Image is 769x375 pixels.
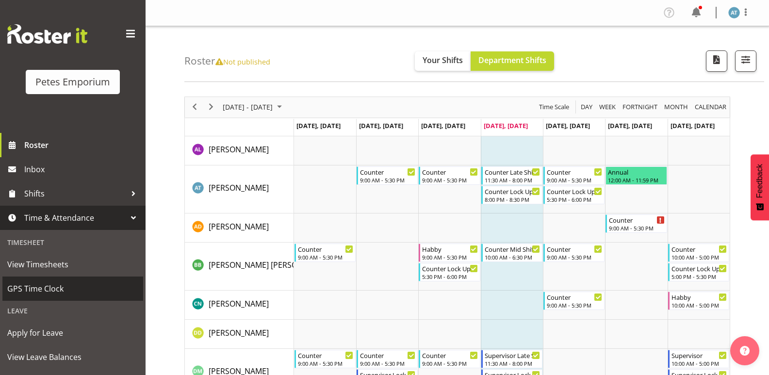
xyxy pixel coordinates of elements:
span: Apply for Leave [7,326,138,340]
div: Beena Beena"s event - Counter Lock Up Begin From Sunday, October 12, 2025 at 5:00:00 PM GMT+13:00... [668,263,729,281]
div: 12:00 AM - 11:59 PM [608,176,664,184]
div: Counter [360,350,415,360]
div: Alex-Micheal Taniwha"s event - Counter Begin From Tuesday, October 7, 2025 at 9:00:00 AM GMT+13:0... [357,166,418,185]
div: Counter Lock Up [547,186,602,196]
div: 9:00 AM - 5:30 PM [360,176,415,184]
a: [PERSON_NAME] [209,298,269,310]
div: 9:00 AM - 5:30 PM [422,359,477,367]
span: Department Shifts [478,55,546,65]
div: 9:00 AM - 5:30 PM [298,359,353,367]
span: [DATE], [DATE] [671,121,715,130]
div: Supervisor Late Shift [485,350,540,360]
div: Beena Beena"s event - Counter Lock Up Begin From Wednesday, October 8, 2025 at 5:30:00 PM GMT+13:... [419,263,480,281]
span: [DATE], [DATE] [608,121,652,130]
div: Counter [547,292,602,302]
span: [PERSON_NAME] [209,327,269,338]
div: Timesheet [2,232,143,252]
div: 11:30 AM - 8:00 PM [485,176,540,184]
button: Next [205,101,218,113]
td: Beena Beena resource [185,243,294,291]
div: 5:30 PM - 6:00 PM [422,273,477,280]
span: [PERSON_NAME] [209,221,269,232]
div: David McAuley"s event - Counter Begin From Monday, October 6, 2025 at 9:00:00 AM GMT+13:00 Ends A... [295,350,356,368]
span: Roster [24,138,141,152]
div: Habby [422,244,477,254]
img: help-xxl-2.png [740,346,750,356]
button: Filter Shifts [735,50,756,72]
div: Beena Beena"s event - Counter Begin From Monday, October 6, 2025 at 9:00:00 AM GMT+13:00 Ends At ... [295,244,356,262]
div: Alex-Micheal Taniwha"s event - Counter Begin From Wednesday, October 8, 2025 at 9:00:00 AM GMT+13... [419,166,480,185]
div: Beena Beena"s event - Habby Begin From Wednesday, October 8, 2025 at 9:00:00 AM GMT+13:00 Ends At... [419,244,480,262]
div: 9:00 AM - 5:30 PM [360,359,415,367]
div: Christine Neville"s event - Habby Begin From Sunday, October 12, 2025 at 10:00:00 AM GMT+13:00 En... [668,292,729,310]
div: Leave [2,301,143,321]
div: 9:00 AM - 5:30 PM [422,253,477,261]
td: Christine Neville resource [185,291,294,320]
button: Department Shifts [471,51,554,71]
button: October 2025 [221,101,286,113]
div: Counter [422,167,477,177]
span: Week [598,101,617,113]
div: Counter Lock Up [422,263,477,273]
div: Alex-Micheal Taniwha"s event - Counter Lock Up Begin From Friday, October 10, 2025 at 5:30:00 PM ... [543,186,605,204]
div: Counter [360,167,415,177]
h4: Roster [184,55,270,66]
div: 5:30 PM - 6:00 PM [547,196,602,203]
div: Amelia Denz"s event - Counter Begin From Saturday, October 11, 2025 at 9:00:00 AM GMT+13:00 Ends ... [605,214,667,233]
a: [PERSON_NAME] [PERSON_NAME] [209,259,331,271]
span: Month [663,101,689,113]
div: Alex-Micheal Taniwha"s event - Counter Late Shift Begin From Thursday, October 9, 2025 at 11:30:0... [481,166,542,185]
button: Download a PDF of the roster according to the set date range. [706,50,727,72]
span: View Timesheets [7,257,138,272]
div: Supervisor [671,350,727,360]
div: 11:30 AM - 8:00 PM [485,359,540,367]
div: October 06 - 12, 2025 [219,97,288,117]
div: Habby [671,292,727,302]
span: [DATE], [DATE] [359,121,403,130]
button: Previous [188,101,201,113]
div: 8:00 PM - 8:30 PM [485,196,540,203]
a: [PERSON_NAME] [209,144,269,155]
td: Danielle Donselaar resource [185,320,294,349]
img: Rosterit website logo [7,24,87,44]
div: Counter [422,350,477,360]
button: Your Shifts [415,51,471,71]
span: Time & Attendance [24,211,126,225]
div: Christine Neville"s event - Counter Begin From Friday, October 10, 2025 at 9:00:00 AM GMT+13:00 E... [543,292,605,310]
span: Shifts [24,186,126,201]
div: Counter [609,215,664,225]
div: David McAuley"s event - Supervisor Late Shift Begin From Thursday, October 9, 2025 at 11:30:00 AM... [481,350,542,368]
div: 9:00 AM - 5:30 PM [422,176,477,184]
td: Alex-Micheal Taniwha resource [185,165,294,213]
div: Counter [547,244,602,254]
div: Counter Lock Up [671,263,727,273]
button: Feedback - Show survey [751,154,769,220]
a: View Timesheets [2,252,143,277]
button: Month [693,101,728,113]
span: [DATE], [DATE] [546,121,590,130]
a: View Leave Balances [2,345,143,369]
span: calendar [694,101,727,113]
div: David McAuley"s event - Counter Begin From Tuesday, October 7, 2025 at 9:00:00 AM GMT+13:00 Ends ... [357,350,418,368]
div: Alex-Micheal Taniwha"s event - Annual Begin From Saturday, October 11, 2025 at 12:00:00 AM GMT+13... [605,166,667,185]
div: 5:00 PM - 5:30 PM [671,273,727,280]
span: Fortnight [622,101,658,113]
div: 9:00 AM - 5:30 PM [298,253,353,261]
div: 10:00 AM - 6:30 PM [485,253,540,261]
span: [PERSON_NAME] [209,298,269,309]
div: 9:00 AM - 5:30 PM [547,301,602,309]
span: [DATE], [DATE] [296,121,341,130]
span: Feedback [755,164,764,198]
div: 9:00 AM - 5:30 PM [547,176,602,184]
button: Time Scale [538,101,571,113]
div: 9:00 AM - 5:30 PM [609,224,664,232]
img: alex-micheal-taniwha5364.jpg [728,7,740,18]
div: 10:00 AM - 5:00 PM [671,301,727,309]
span: [DATE] - [DATE] [222,101,274,113]
a: GPS Time Clock [2,277,143,301]
span: Your Shifts [423,55,463,65]
span: Inbox [24,162,141,177]
button: Timeline Month [663,101,690,113]
button: Fortnight [621,101,659,113]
